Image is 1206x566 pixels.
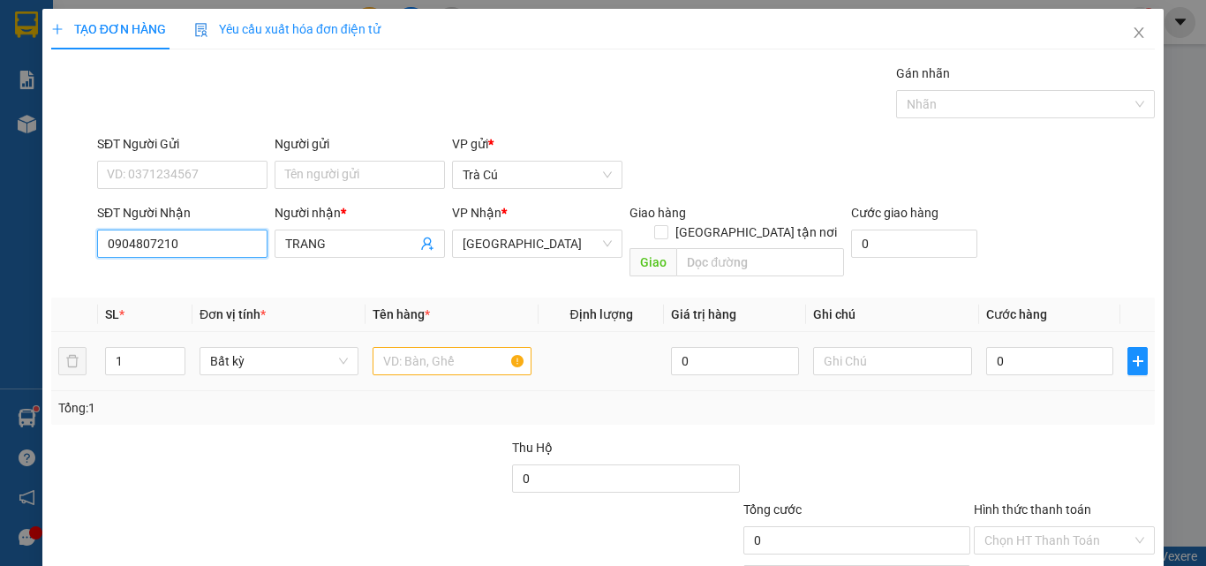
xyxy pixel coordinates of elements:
[896,66,950,80] label: Gán nhãn
[194,22,381,36] span: Yêu cầu xuất hóa đơn điện tử
[463,162,612,188] span: Trà Cú
[743,502,802,517] span: Tổng cước
[275,203,445,223] div: Người nhận
[629,206,686,220] span: Giao hàng
[105,307,119,321] span: SL
[51,23,64,35] span: plus
[373,347,531,375] input: VD: Bàn, Ghế
[629,248,676,276] span: Giao
[275,134,445,154] div: Người gửi
[676,248,844,276] input: Dọc đường
[463,230,612,257] span: Sài Gòn
[1114,9,1164,58] button: Close
[671,307,736,321] span: Giá trị hàng
[194,23,208,37] img: icon
[373,307,430,321] span: Tên hàng
[58,347,87,375] button: delete
[58,398,467,418] div: Tổng: 1
[569,307,632,321] span: Định lượng
[851,206,938,220] label: Cước giao hàng
[974,502,1091,517] label: Hình thức thanh toán
[97,134,268,154] div: SĐT Người Gửi
[1128,354,1147,368] span: plus
[813,347,972,375] input: Ghi Chú
[851,230,977,258] input: Cước giao hàng
[200,307,266,321] span: Đơn vị tính
[986,307,1047,321] span: Cước hàng
[452,134,622,154] div: VP gửi
[420,237,434,251] span: user-add
[1132,26,1146,40] span: close
[1127,347,1148,375] button: plus
[668,223,844,242] span: [GEOGRAPHIC_DATA] tận nơi
[806,298,979,332] th: Ghi chú
[512,441,553,455] span: Thu Hộ
[452,206,501,220] span: VP Nhận
[671,347,798,375] input: 0
[51,22,166,36] span: TẠO ĐƠN HÀNG
[97,203,268,223] div: SĐT Người Nhận
[210,348,348,374] span: Bất kỳ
